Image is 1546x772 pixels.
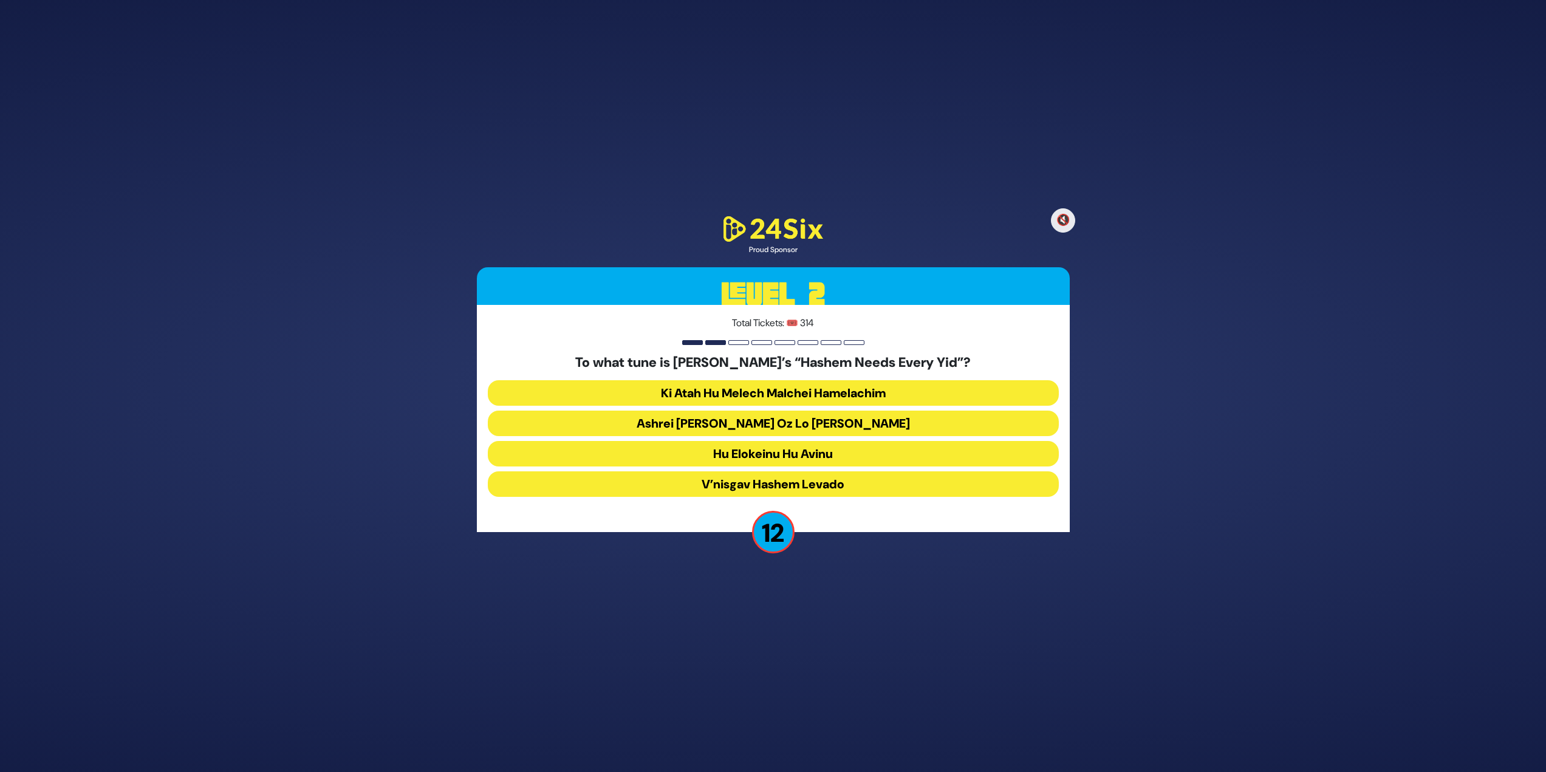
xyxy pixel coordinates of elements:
div: Proud Sponsor [719,244,828,255]
button: Hu Elokeinu Hu Avinu [488,441,1059,466]
button: Ashrei [PERSON_NAME] Oz Lo [PERSON_NAME] [488,411,1059,436]
button: 🔇 [1051,208,1075,233]
p: 12 [752,511,795,553]
button: V’nisgav Hashem Levado [488,471,1059,497]
button: Ki Atah Hu Melech Malchei Hamelachim [488,380,1059,406]
h5: To what tune is [PERSON_NAME]’s “Hashem Needs Every Yid”? [488,355,1059,371]
img: 24Six [719,214,828,245]
p: Total Tickets: 🎟️ 314 [488,316,1059,330]
h3: Level 2 [477,267,1070,322]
